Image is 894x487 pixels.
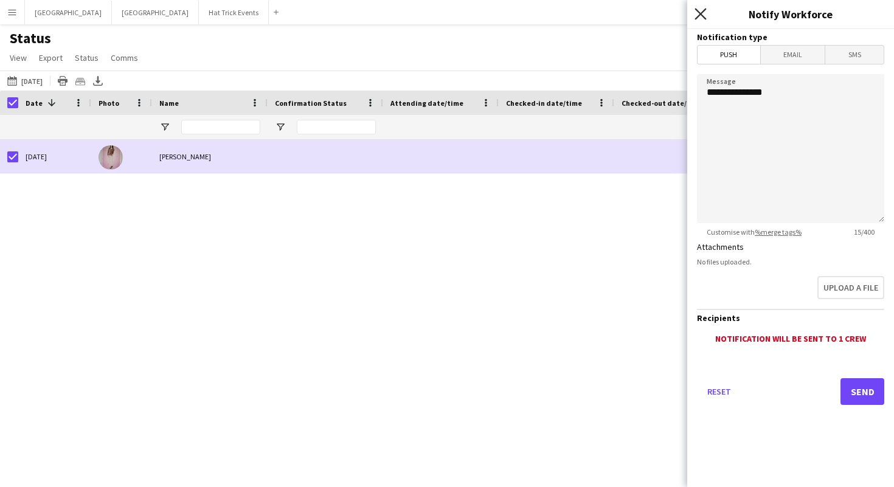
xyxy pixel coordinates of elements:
[825,46,884,64] span: SMS
[506,98,582,108] span: Checked-in date/time
[73,74,88,88] app-action-btn: Crew files as ZIP
[159,152,211,161] span: [PERSON_NAME]
[755,227,802,237] a: %merge tags%
[111,52,138,63] span: Comms
[39,52,63,63] span: Export
[698,46,760,64] span: Push
[18,140,91,173] div: [DATE]
[697,313,884,323] h3: Recipients
[844,227,884,237] span: 15 / 400
[199,1,269,24] button: Hat Trick Events
[55,74,70,88] app-action-btn: Print
[761,46,825,64] span: Email
[697,227,811,237] span: Customise with
[697,257,884,266] div: No files uploaded.
[297,120,376,134] input: Confirmation Status Filter Input
[26,98,43,108] span: Date
[91,74,105,88] app-action-btn: Export XLSX
[697,378,741,405] button: Reset
[75,52,99,63] span: Status
[5,74,45,88] button: [DATE]
[5,50,32,66] a: View
[10,52,27,63] span: View
[697,333,884,344] div: Notification will be sent to 1 crew
[622,98,703,108] span: Checked-out date/time
[159,122,170,133] button: Open Filter Menu
[687,6,894,22] h3: Notify Workforce
[697,32,884,43] h3: Notification type
[817,276,884,299] button: Upload a file
[181,120,260,134] input: Name Filter Input
[99,98,119,108] span: Photo
[106,50,143,66] a: Comms
[275,98,347,108] span: Confirmation Status
[840,378,884,405] button: Send
[25,1,112,24] button: [GEOGRAPHIC_DATA]
[99,145,123,170] img: Diana Priceless
[697,241,744,252] label: Attachments
[112,1,199,24] button: [GEOGRAPHIC_DATA]
[275,122,286,133] button: Open Filter Menu
[390,98,463,108] span: Attending date/time
[34,50,68,66] a: Export
[159,98,179,108] span: Name
[70,50,103,66] a: Status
